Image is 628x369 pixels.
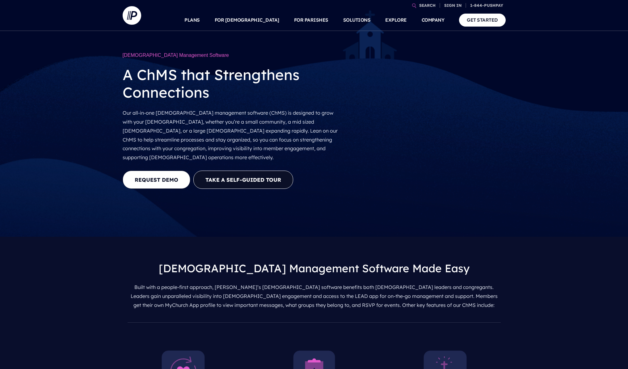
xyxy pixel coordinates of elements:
[184,9,200,31] a: PLANS
[422,9,445,31] a: COMPANY
[123,61,342,106] h2: A ChMS that Strengthens Connections
[343,9,371,31] a: SOLUTIONS
[123,171,190,189] a: REQUEST DEMO
[128,280,501,312] p: Built with a people-first approach, [PERSON_NAME]’s [DEMOGRAPHIC_DATA] software benefits both [DE...
[294,9,328,31] a: FOR PARISHES
[128,257,501,281] h3: [DEMOGRAPHIC_DATA] Management Software Made Easy
[459,14,506,26] a: GET STARTED
[123,49,342,61] h1: [DEMOGRAPHIC_DATA] Management Software
[123,106,342,164] p: Our all-in-one [DEMOGRAPHIC_DATA] management software (ChMS) is designed to grow with your [DEMOG...
[193,171,293,189] button: Take a Self-guided Tour
[385,9,407,31] a: EXPLORE
[215,9,279,31] a: FOR [DEMOGRAPHIC_DATA]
